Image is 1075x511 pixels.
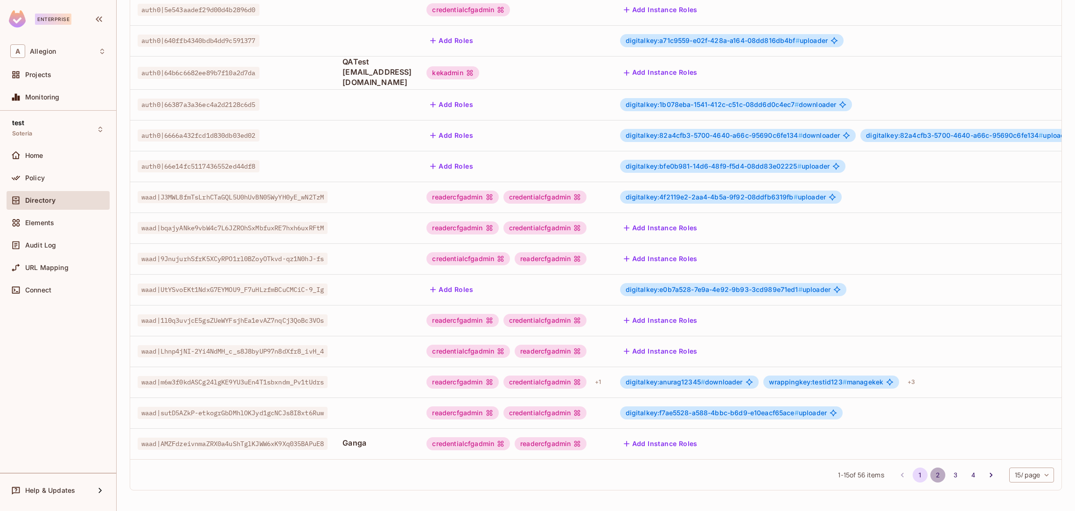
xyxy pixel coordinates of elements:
span: uploader [626,409,827,417]
div: credentialcfgadmin [503,191,587,204]
span: wrappingkey:testid123 [769,378,847,386]
span: QATest [EMAIL_ADDRESS][DOMAIN_NAME] [342,57,412,87]
button: Add Roles [426,282,477,297]
span: # [794,193,798,201]
span: # [796,36,800,44]
span: Audit Log [25,241,56,249]
span: digitalkey:1b078eba-1541-412c-c51c-08dd6d0c4ec7 [626,100,799,108]
span: digitalkey:a71c9559-e02f-428a-a164-08dd816db4bf [626,36,800,44]
div: Enterprise [35,14,71,25]
div: credentialcfgadmin [426,3,510,16]
span: uploader [626,193,826,201]
span: managekek [769,378,884,386]
div: + 1 [591,375,605,390]
span: auth0|66e14fc5117436552ed44df8 [138,160,259,172]
span: Elements [25,219,54,227]
span: # [1039,131,1043,139]
button: Add Roles [426,97,477,112]
button: Add Instance Roles [620,251,701,266]
button: Go to page 2 [930,468,945,483]
span: Workspace: Allegion [30,48,56,55]
span: digitalkey:bfe0b981-14d6-48f9-f5d4-08dd83e02225 [626,162,802,170]
div: readercfgadmin [426,406,498,419]
span: uploader [866,132,1071,139]
span: waad|9JnujurhSfrK5XCyRPO1rl0BZoyOTkvd-qz1N0hJ-fs [138,253,328,265]
span: Help & Updates [25,487,75,494]
span: uploader [626,163,830,170]
span: uploader [626,37,828,44]
span: digitalkey:f7ae5528-a588-4bbc-b6d9-e10eacf65ace [626,409,799,417]
div: readercfgadmin [515,345,586,358]
span: # [843,378,847,386]
span: waad|Lhnp4jNI-2Yi4NdMH_c_s8J8byUP97n8dXfr8_ivH_4 [138,345,328,357]
span: # [795,409,799,417]
div: readercfgadmin [426,221,498,234]
img: SReyMgAAAABJRU5ErkJggg== [9,10,26,28]
span: auth0|66387a3a36ec4a2d2128c6d5 [138,99,259,111]
div: 15 / page [1009,468,1054,483]
button: Add Instance Roles [620,436,701,451]
span: auth0|64b6c6682ee89b7f10a2d7da [138,67,259,79]
span: waad|sutD5AZkP-etkogrGbDMhlOKJyd1gcNCJs8I8xt6Ruw [138,407,328,419]
div: credentialcfgadmin [503,221,587,234]
button: Add Instance Roles [620,2,701,17]
span: auth0|640ffb4340bdb4dd9c591377 [138,35,259,47]
button: page 1 [913,468,928,483]
span: Home [25,152,43,159]
span: # [795,100,799,108]
span: waad|UtYSvoEKt1NdxG7EYMOU9_F7uHLzfmBCuCMCiC-9_Ig [138,284,328,296]
div: credentialcfgadmin [426,252,510,265]
nav: pagination navigation [894,468,1000,483]
div: readercfgadmin [426,314,498,327]
span: # [798,285,803,293]
div: readercfgadmin [426,191,498,204]
div: readercfgadmin [515,437,586,450]
span: waad|AMZFdzeivnmaZRX0a4uShTglKJWW6xK9Xq035BAPuE8 [138,438,328,450]
span: Soteria [12,130,32,137]
span: Connect [25,286,51,294]
span: test [12,119,25,127]
button: Go to next page [984,468,998,483]
div: + 3 [904,375,919,390]
div: readercfgadmin [515,252,586,265]
span: A [10,44,25,58]
span: waad|bqajyANke9vbW4c7L6JZROhSxMbfuxRE7hxh6uxRFtM [138,222,328,234]
div: credentialcfgadmin [503,406,587,419]
button: Add Instance Roles [620,313,701,328]
span: waad|J3MWL8fmTsLrhCTaGQL5U0hUvBN05WyYH0yE_wN2TzM [138,191,328,203]
button: Go to page 4 [966,468,981,483]
button: Add Instance Roles [620,344,701,359]
span: waad|m6w3f0kdASCg24lgKE9YU3uEn4T1sbxndm_Pv1tUdrs [138,376,328,388]
div: credentialcfgadmin [503,314,587,327]
span: 1 - 15 of 56 items [838,470,884,480]
span: Directory [25,197,56,204]
span: digitalkey:82a4cfb3-5700-4640-a66c-95690c6fe134 [626,131,803,139]
button: Add Roles [426,128,477,143]
span: Policy [25,174,45,182]
button: Add Instance Roles [620,65,701,80]
div: credentialcfgadmin [426,345,510,358]
span: # [701,378,705,386]
span: downloader [626,132,840,139]
div: credentialcfgadmin [426,437,510,450]
div: credentialcfgadmin [503,376,587,389]
span: digitalkey:82a4cfb3-5700-4640-a66c-95690c6fe134 [866,131,1043,139]
span: digitalkey:e0b7a528-7e9a-4e92-9b93-3cd989e71ed1 [626,285,803,293]
span: auth0|5e543aadef29d00d4b2896d0 [138,4,259,16]
span: # [797,162,802,170]
div: readercfgadmin [426,376,498,389]
span: digitalkey:anurag12345 [626,378,705,386]
span: Ganga [342,438,412,448]
span: uploader [626,286,831,293]
button: Add Roles [426,159,477,174]
span: URL Mapping [25,264,69,271]
button: Go to page 3 [948,468,963,483]
div: kekadmin [426,66,479,79]
button: Add Roles [426,33,477,48]
span: downloader [626,101,837,108]
span: Projects [25,71,51,78]
span: waad|1l0q3uvjcE5gsZUeWYFsjhEa1evAZ7nqCj3QoBc3VOs [138,314,328,326]
span: Monitoring [25,93,60,101]
span: # [798,131,803,139]
span: auth0|6666a432fcd1d830db03ed02 [138,129,259,142]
